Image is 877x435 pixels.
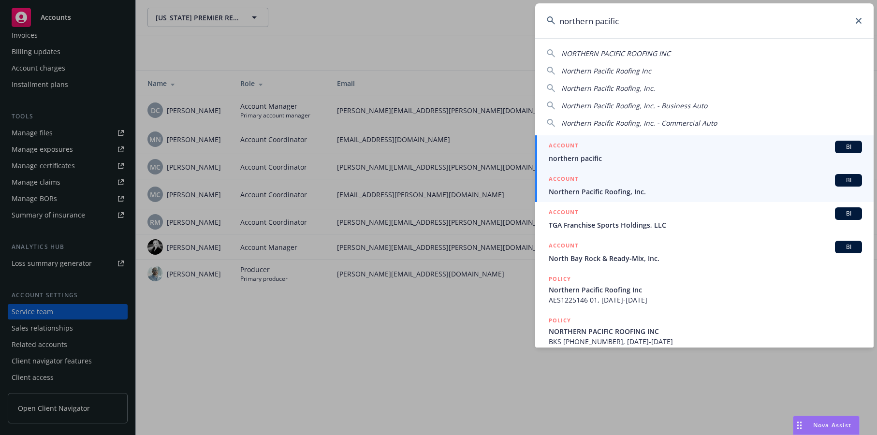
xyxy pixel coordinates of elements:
span: BI [839,143,858,151]
h5: ACCOUNT [549,207,578,219]
span: NORTHERN PACIFIC ROOFING INC [561,49,671,58]
span: Northern Pacific Roofing, Inc. [549,187,862,197]
span: Northern Pacific Roofing Inc [561,66,651,75]
a: ACCOUNTBINorthern Pacific Roofing, Inc. [535,169,874,202]
span: TGA Franchise Sports Holdings, LLC [549,220,862,230]
span: BI [839,209,858,218]
a: ACCOUNTBInorthern pacific [535,135,874,169]
a: POLICYNorthern Pacific Roofing IncAES1225146 01, [DATE]-[DATE] [535,269,874,310]
a: POLICYNORTHERN PACIFIC ROOFING INCBKS [PHONE_NUMBER], [DATE]-[DATE] [535,310,874,352]
span: AES1225146 01, [DATE]-[DATE] [549,295,862,305]
span: NORTHERN PACIFIC ROOFING INC [549,326,862,336]
span: Northern Pacific Roofing Inc [549,285,862,295]
h5: ACCOUNT [549,141,578,152]
span: Northern Pacific Roofing, Inc. - Business Auto [561,101,707,110]
span: North Bay Rock & Ready-Mix, Inc. [549,253,862,263]
button: Nova Assist [793,416,860,435]
h5: ACCOUNT [549,174,578,186]
span: northern pacific [549,153,862,163]
span: Nova Assist [813,421,851,429]
span: BI [839,176,858,185]
span: BKS [PHONE_NUMBER], [DATE]-[DATE] [549,336,862,347]
span: BI [839,243,858,251]
h5: POLICY [549,274,571,284]
input: Search... [535,3,874,38]
div: Drag to move [793,416,805,435]
h5: POLICY [549,316,571,325]
span: Northern Pacific Roofing, Inc. - Commercial Auto [561,118,717,128]
h5: ACCOUNT [549,241,578,252]
a: ACCOUNTBINorth Bay Rock & Ready-Mix, Inc. [535,235,874,269]
a: ACCOUNTBITGA Franchise Sports Holdings, LLC [535,202,874,235]
span: Northern Pacific Roofing, Inc. [561,84,655,93]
